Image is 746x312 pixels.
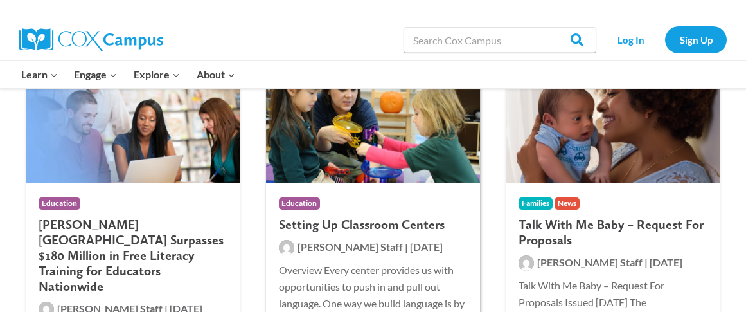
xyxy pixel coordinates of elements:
[298,241,403,253] span: [PERSON_NAME] Staff
[603,26,659,53] a: Log In
[125,61,188,88] button: Child menu of Explore
[39,217,227,294] h2: [PERSON_NAME][GEOGRAPHIC_DATA] Surpasses $180 Million in Free Literacy Training for Educators Nat...
[279,197,321,210] span: Education
[404,27,596,53] input: Search Cox Campus
[519,197,553,210] span: Families
[410,241,443,253] span: [DATE]
[665,26,727,53] a: Sign Up
[603,26,727,53] nav: Secondary Navigation
[644,256,648,268] span: |
[555,197,580,210] span: News
[13,61,243,88] nav: Primary Navigation
[519,217,707,248] h2: Talk With Me Baby – Request For Proposals
[66,61,126,88] button: Child menu of Engage
[39,197,80,210] span: Education
[650,256,682,268] span: [DATE]
[188,61,244,88] button: Child menu of About
[19,28,163,51] img: Cox Campus
[13,61,66,88] button: Child menu of Learn
[537,256,643,268] span: [PERSON_NAME] Staff
[405,241,408,253] span: |
[279,217,468,232] h2: Setting Up Classroom Centers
